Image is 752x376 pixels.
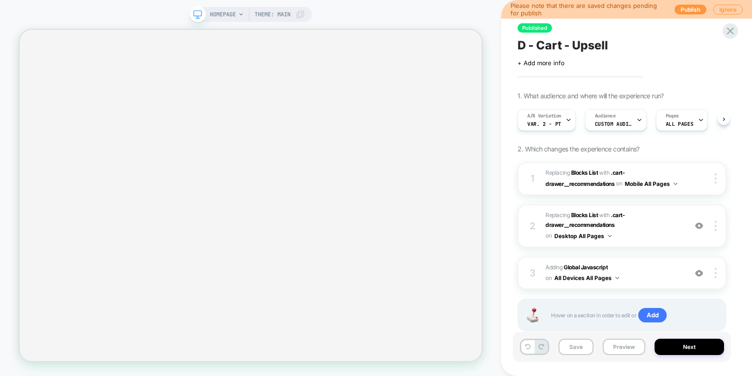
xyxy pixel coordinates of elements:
[695,222,703,230] img: crossed eye
[713,5,743,14] button: Ignore
[695,269,703,277] img: crossed eye
[545,262,682,284] span: Adding
[517,145,639,153] span: 2. Which changes the experience contains?
[517,38,607,52] span: D - Cart - Upsell
[603,339,645,355] button: Preview
[595,121,632,127] span: Custom Audience
[666,121,693,127] span: ALL PAGES
[675,5,706,14] button: Publish
[608,235,612,237] img: down arrow
[564,264,607,271] b: Global Javascript
[528,265,537,281] div: 3
[517,92,663,100] span: 1. What audience and where will the experience run?
[551,308,716,323] span: Hover on a section in order to edit or
[527,113,561,119] span: A/B Variation
[655,339,724,355] button: Next
[616,178,622,189] span: on
[625,178,677,190] button: Mobile All Pages
[715,221,717,231] img: close
[527,121,561,127] span: Var. 2 - PT
[528,218,537,234] div: 2
[210,7,236,22] span: HOMEPAGE
[545,212,598,219] span: Replacing
[528,170,537,187] div: 1
[599,169,609,176] span: WITH
[599,212,609,219] span: WITH
[517,23,552,33] span: Published
[559,339,593,355] button: Save
[674,183,677,185] img: down arrow
[523,308,542,322] img: Joystick
[255,7,290,22] span: Theme: MAIN
[554,272,619,284] button: All Devices All Pages
[595,113,616,119] span: Audience
[666,113,679,119] span: Pages
[715,268,717,278] img: close
[571,169,598,176] b: Blocks List
[517,59,564,67] span: + Add more info
[554,230,612,242] button: Desktop All Pages
[545,273,552,283] span: on
[615,277,619,279] img: down arrow
[571,212,598,219] b: Blocks List
[638,308,667,323] span: Add
[545,169,598,176] span: Replacing
[545,231,552,241] span: on
[715,173,717,184] img: close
